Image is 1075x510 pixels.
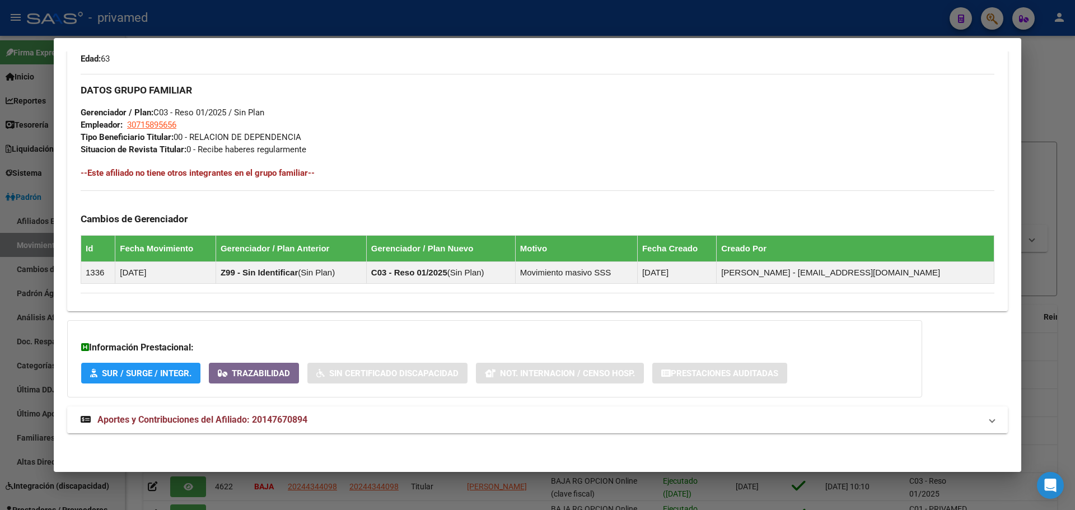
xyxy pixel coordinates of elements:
[102,368,191,378] span: SUR / SURGE / INTEGR.
[81,107,264,118] span: C03 - Reso 01/2025 / Sin Plan
[81,213,994,225] h3: Cambios de Gerenciador
[450,268,482,277] span: Sin Plan
[81,107,153,118] strong: Gerenciador / Plan:
[67,406,1008,433] mat-expansion-panel-header: Aportes y Contribuciones del Afiliado: 20147670894
[1037,472,1064,499] div: Open Intercom Messenger
[221,268,298,277] strong: Z99 - Sin Identificar
[127,120,176,130] span: 30715895656
[366,235,515,261] th: Gerenciador / Plan Nuevo
[81,132,174,142] strong: Tipo Beneficiario Titular:
[81,54,101,64] strong: Edad:
[81,84,994,96] h3: DATOS GRUPO FAMILIAR
[515,235,637,261] th: Motivo
[81,54,110,64] span: 63
[115,235,216,261] th: Fecha Movimiento
[81,132,301,142] span: 00 - RELACION DE DEPENDENCIA
[81,41,151,52] span: [DATE]
[476,363,644,383] button: Not. Internacion / Censo Hosp.
[515,261,637,283] td: Movimiento masivo SSS
[81,120,123,130] strong: Empleador:
[307,363,468,383] button: Sin Certificado Discapacidad
[301,268,332,277] span: Sin Plan
[81,167,994,179] h4: --Este afiliado no tiene otros integrantes en el grupo familiar--
[81,261,115,283] td: 1336
[81,144,186,155] strong: Situacion de Revista Titular:
[232,368,290,378] span: Trazabilidad
[115,261,216,283] td: [DATE]
[81,341,908,354] h3: Información Prestacional:
[717,261,994,283] td: [PERSON_NAME] - [EMAIL_ADDRESS][DOMAIN_NAME]
[637,235,716,261] th: Fecha Creado
[366,261,515,283] td: ( )
[500,368,635,378] span: Not. Internacion / Censo Hosp.
[216,235,366,261] th: Gerenciador / Plan Anterior
[637,261,716,283] td: [DATE]
[717,235,994,261] th: Creado Por
[329,368,459,378] span: Sin Certificado Discapacidad
[97,414,307,425] span: Aportes y Contribuciones del Afiliado: 20147670894
[209,363,299,383] button: Trazabilidad
[652,363,787,383] button: Prestaciones Auditadas
[671,368,778,378] span: Prestaciones Auditadas
[81,363,200,383] button: SUR / SURGE / INTEGR.
[81,41,126,52] strong: Nacimiento:
[81,144,306,155] span: 0 - Recibe haberes regularmente
[216,261,366,283] td: ( )
[371,268,447,277] strong: C03 - Reso 01/2025
[81,235,115,261] th: Id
